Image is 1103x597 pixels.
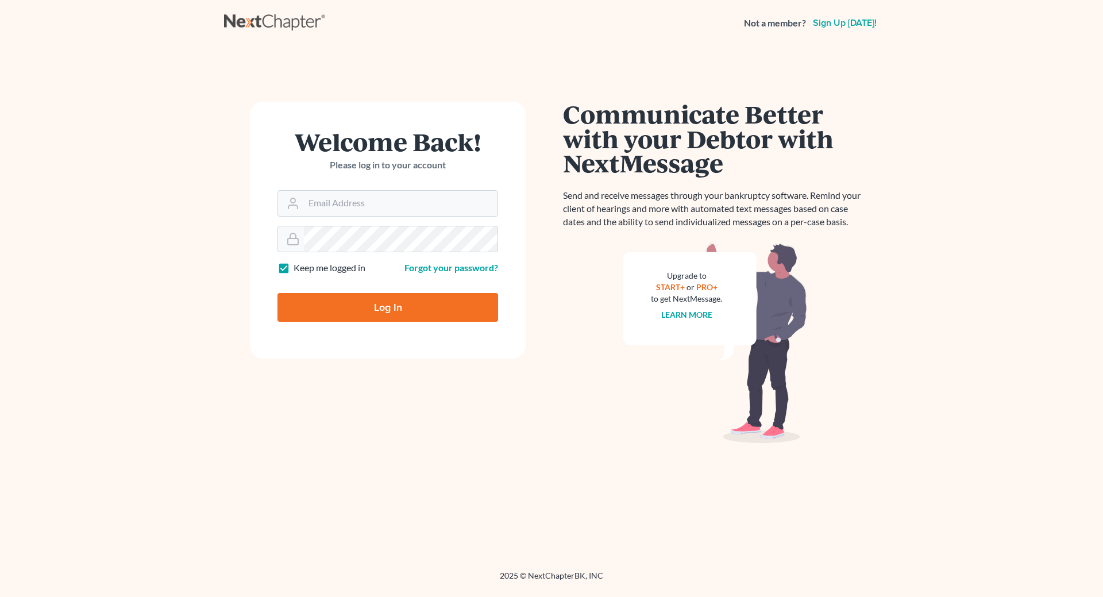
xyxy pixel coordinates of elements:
strong: Not a member? [744,17,806,30]
input: Log In [277,293,498,322]
img: nextmessage_bg-59042aed3d76b12b5cd301f8e5b87938c9018125f34e5fa2b7a6b67550977c72.svg [623,242,807,444]
a: Forgot your password? [404,262,498,273]
h1: Welcome Back! [277,129,498,154]
input: Email Address [304,191,497,216]
label: Keep me logged in [294,261,365,275]
a: PRO+ [696,282,718,292]
div: to get NextMessage. [651,293,722,305]
a: START+ [656,282,685,292]
div: Upgrade to [651,270,722,282]
div: 2025 © NextChapterBK, INC [224,570,879,591]
p: Send and receive messages through your bankruptcy software. Remind your client of hearings and mo... [563,189,867,229]
a: Learn more [661,310,712,319]
span: or [687,282,695,292]
p: Please log in to your account [277,159,498,172]
h1: Communicate Better with your Debtor with NextMessage [563,102,867,175]
a: Sign up [DATE]! [811,18,879,28]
